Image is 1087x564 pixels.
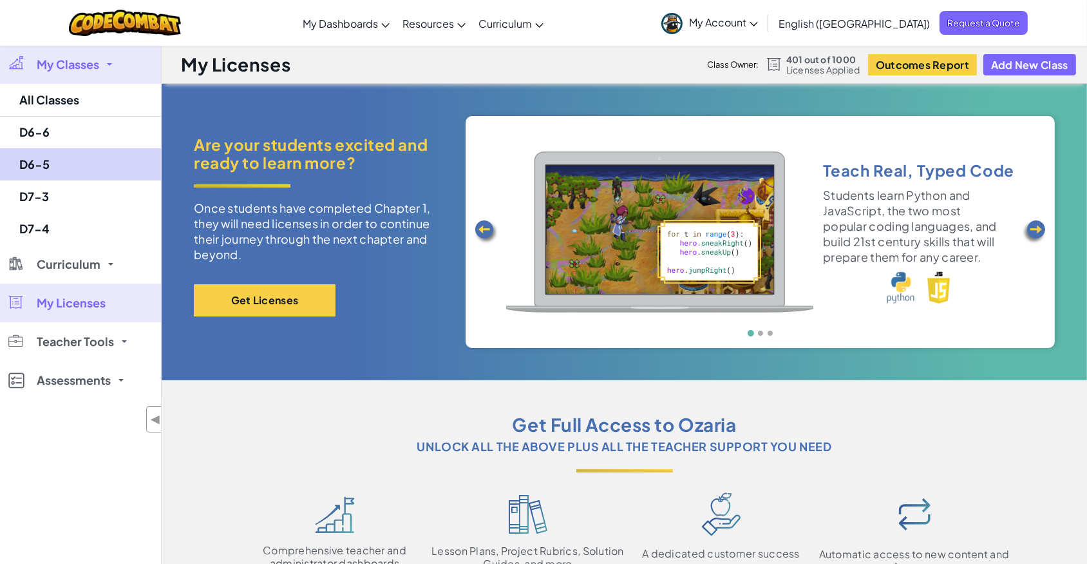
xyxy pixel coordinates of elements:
p: Students learn Python and JavaScript, the two most popular coding languages, and build 21st centu... [823,188,1003,265]
img: avatar [661,13,683,34]
a: Request a Quote [940,11,1028,35]
span: Curriculum [478,17,532,30]
span: 401 out of 1000 [786,54,860,64]
img: Arrow_Left.png [1021,219,1047,245]
p: Once students have completed Chapter 1, they will need licenses in order to continue their journe... [194,200,446,262]
span: Unlock all the above plus all the teacher support you need [417,437,832,456]
span: Are your students excited and ready to learn more? [194,135,446,171]
button: Add New Class [983,54,1076,75]
img: python_logo.png [887,271,914,304]
button: Outcomes Report [868,54,977,75]
a: Curriculum [472,6,550,41]
img: Device_1.png [506,151,813,313]
img: IconAutomaticAccess.svg [892,492,937,537]
img: IconDashboard.svg [315,496,355,533]
span: My Classes [37,59,99,70]
a: My Dashboards [296,6,396,41]
img: CodeCombat logo [69,10,182,36]
img: IconLessonPlans.svg [509,495,547,534]
span: Teach Real, Typed Code [823,160,1014,180]
span: Get Full Access to Ozaria [513,413,737,437]
h1: My Licenses [181,52,290,77]
span: My Licenses [37,297,106,309]
span: Curriculum [37,258,100,270]
img: IconCustomerSuccess.svg [702,492,741,536]
span: ◀ [150,410,161,429]
span: Licenses Applied [786,64,860,75]
span: My Account [689,15,758,29]
a: My Account [655,3,764,43]
span: English ([GEOGRAPHIC_DATA]) [779,17,930,30]
img: javascript_logo.png [927,271,950,304]
img: Arrow_Left.png [473,219,499,245]
span: Resources [402,17,454,30]
span: Teacher Tools [37,336,114,347]
div: Class Owner: [707,55,759,74]
a: Resources [396,6,472,41]
a: English ([GEOGRAPHIC_DATA]) [772,6,936,41]
span: My Dashboards [303,17,378,30]
span: Assessments [37,374,111,386]
button: Get Licenses [194,284,336,316]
